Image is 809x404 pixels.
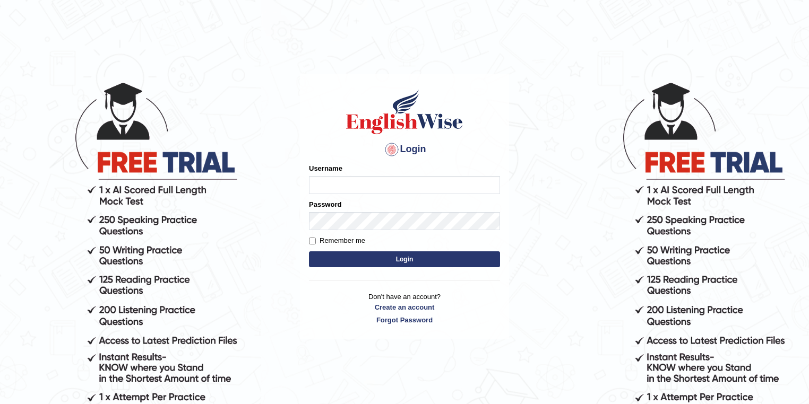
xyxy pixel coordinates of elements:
[309,251,500,267] button: Login
[309,292,500,324] p: Don't have an account?
[344,88,465,136] img: Logo of English Wise sign in for intelligent practice with AI
[309,199,341,209] label: Password
[309,163,342,173] label: Username
[309,235,365,246] label: Remember me
[309,141,500,158] h4: Login
[309,302,500,312] a: Create an account
[309,315,500,325] a: Forgot Password
[309,238,316,244] input: Remember me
